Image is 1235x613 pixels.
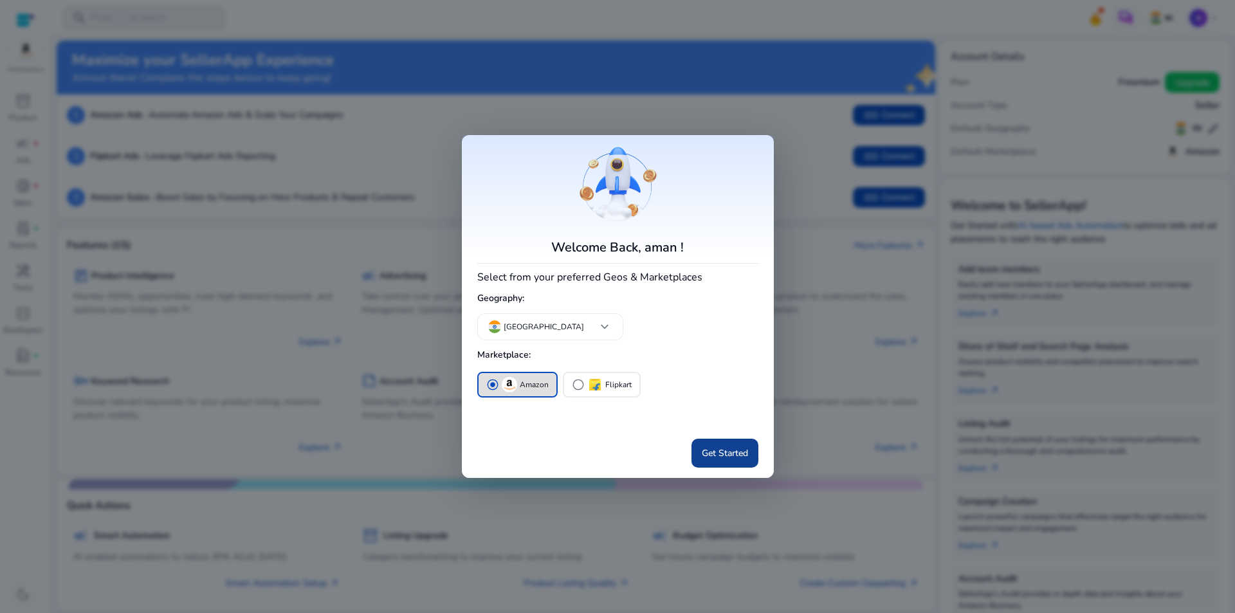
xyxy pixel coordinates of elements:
h5: Geography: [477,288,758,309]
p: Flipkart [605,378,632,392]
img: amazon.svg [502,377,517,392]
h5: Marketplace: [477,345,758,366]
span: radio_button_unchecked [572,378,585,391]
img: in.svg [488,320,501,333]
span: Get Started [702,446,748,460]
button: Get Started [691,439,758,468]
span: keyboard_arrow_down [597,319,612,334]
img: flipkart.svg [587,377,603,392]
p: Amazon [520,378,549,392]
p: [GEOGRAPHIC_DATA] [504,321,584,333]
span: radio_button_checked [486,378,499,391]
